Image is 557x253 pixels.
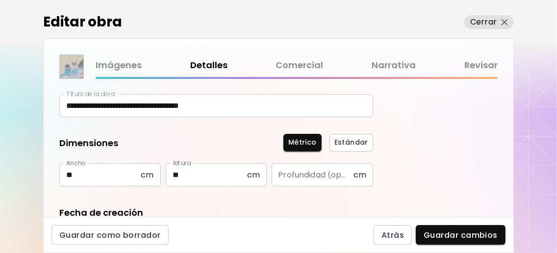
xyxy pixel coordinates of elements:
button: Guardar cambios [416,225,506,245]
span: cm [141,170,153,179]
span: Guardar como borrador [59,230,161,240]
span: cm [354,170,366,179]
a: Narrativa [372,58,416,73]
button: Métrico [283,134,322,152]
button: Estándar [329,134,373,152]
a: Comercial [276,58,324,73]
button: Guardar como borrador [51,225,169,245]
img: thumbnail [60,55,83,78]
span: Atrás [381,230,404,240]
h5: Dimensiones [59,137,118,152]
span: Guardar cambios [424,230,498,240]
span: Métrico [288,137,317,148]
h5: Fecha de creación [59,206,143,219]
span: cm [247,170,260,179]
span: Estándar [334,137,368,148]
a: Revisar [464,58,498,73]
a: Imágenes [96,58,142,73]
button: Atrás [374,225,412,245]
